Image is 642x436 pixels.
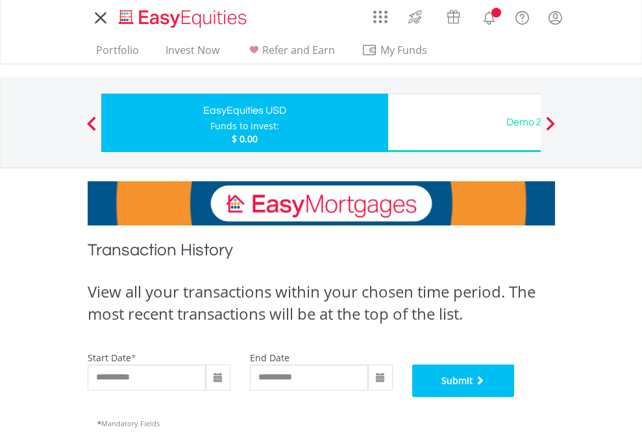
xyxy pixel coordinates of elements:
img: thrive-v2.svg [404,6,426,27]
div: EasyEquities USD [109,101,380,120]
button: Previous [79,123,105,136]
a: Vouchers [434,3,473,27]
img: EasyEquities_Logo.png [116,8,252,29]
a: AppsGrid [365,3,396,24]
a: Notifications [473,3,506,29]
span: Refer and Earn [262,43,335,57]
a: Portfolio [91,44,144,64]
div: View all your transactions within your chosen time period. The most recent transactions will be a... [88,281,555,326]
a: Refer and Earn [241,44,340,64]
span: My Funds [362,42,447,58]
span: $ 0.00 [232,133,258,145]
button: Next [537,123,563,136]
a: FAQ's and Support [506,3,539,29]
img: EasyMortage Promotion Banner [88,181,555,225]
label: start date [88,352,131,364]
div: Funds to invest: [210,120,279,133]
span: Mandatory Fields [97,418,160,428]
label: end date [250,352,290,364]
h1: Transaction History [88,238,555,268]
img: vouchers-v2.svg [443,6,464,27]
button: Submit [412,365,515,397]
a: My Profile [539,3,572,32]
a: Invest Now [160,44,225,64]
a: Home page [114,3,252,29]
img: grid-menu-icon.svg [373,10,388,24]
